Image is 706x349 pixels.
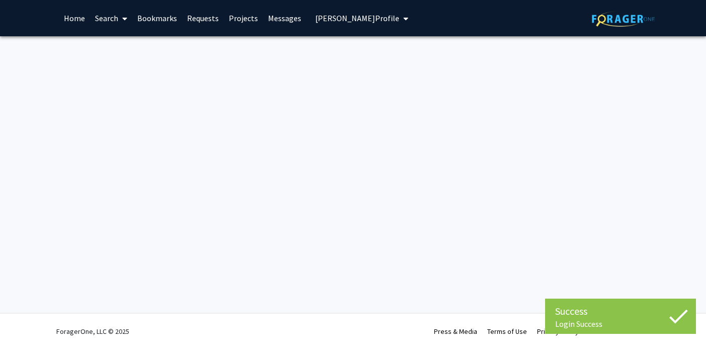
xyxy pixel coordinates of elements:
a: Privacy Policy [537,327,579,336]
a: Messages [263,1,306,36]
div: Success [555,304,686,319]
a: Press & Media [434,327,477,336]
div: ForagerOne, LLC © 2025 [56,314,129,349]
a: Home [59,1,90,36]
a: Terms of Use [487,327,527,336]
div: Login Success [555,319,686,329]
span: [PERSON_NAME] Profile [315,13,399,23]
a: Projects [224,1,263,36]
a: Bookmarks [132,1,182,36]
a: Requests [182,1,224,36]
a: Search [90,1,132,36]
img: ForagerOne Logo [592,11,655,27]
